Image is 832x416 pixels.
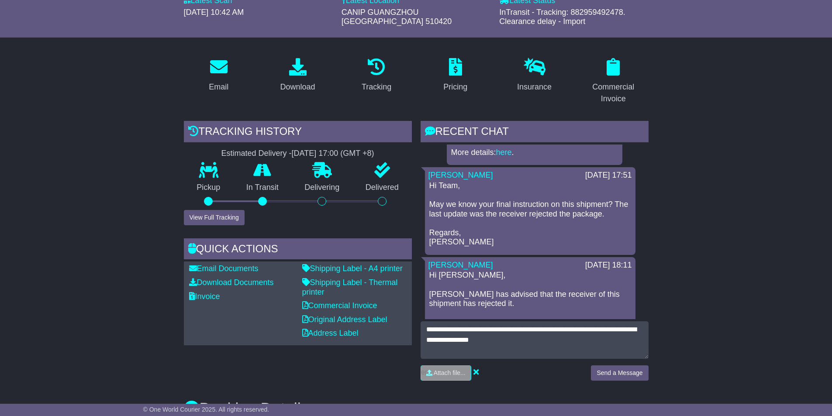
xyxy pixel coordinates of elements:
[443,81,467,93] div: Pricing
[438,55,473,96] a: Pricing
[203,55,234,96] a: Email
[585,171,632,180] div: [DATE] 17:51
[292,149,374,158] div: [DATE] 17:00 (GMT +8)
[189,264,259,273] a: Email Documents
[302,301,377,310] a: Commercial Invoice
[302,329,359,337] a: Address Label
[517,81,552,93] div: Insurance
[429,271,631,337] p: Hi [PERSON_NAME], [PERSON_NAME] has advised that the receiver of this shipment has rejected it. B...
[280,81,315,93] div: Download
[428,171,493,179] a: [PERSON_NAME]
[585,261,632,270] div: [DATE] 18:11
[302,264,403,273] a: Shipping Label - A4 printer
[184,183,234,193] p: Pickup
[302,315,387,324] a: Original Address Label
[233,183,292,193] p: In Transit
[189,292,220,301] a: Invoice
[184,149,412,158] div: Estimated Delivery -
[143,406,269,413] span: © One World Courier 2025. All rights reserved.
[356,55,397,96] a: Tracking
[362,81,391,93] div: Tracking
[184,238,412,262] div: Quick Actions
[499,8,625,26] span: InTransit - Tracking: 882959492478. Clearance delay - Import
[292,183,353,193] p: Delivering
[209,81,228,93] div: Email
[584,81,643,105] div: Commercial Invoice
[578,55,649,108] a: Commercial Invoice
[184,8,244,17] span: [DATE] 10:42 AM
[451,148,618,158] p: More details: .
[511,55,557,96] a: Insurance
[421,121,649,144] div: RECENT CHAT
[274,55,321,96] a: Download
[302,278,398,296] a: Shipping Label - Thermal printer
[429,181,631,247] p: Hi Team, May we know your final instruction on this shipment? The last update was the receiver re...
[352,183,412,193] p: Delivered
[591,365,648,381] button: Send a Message
[189,278,274,287] a: Download Documents
[342,8,452,26] span: CANIP GUANGZHOU [GEOGRAPHIC_DATA] 510420
[184,121,412,144] div: Tracking history
[184,210,245,225] button: View Full Tracking
[496,148,512,157] a: here
[428,261,493,269] a: [PERSON_NAME]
